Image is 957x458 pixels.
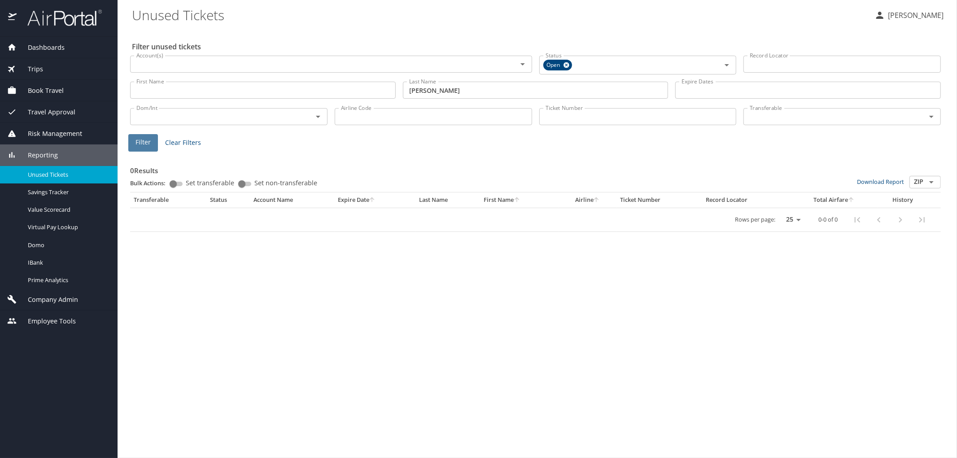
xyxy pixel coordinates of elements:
[28,205,107,214] span: Value Scorecard
[735,217,775,222] p: Rows per page:
[17,86,64,96] span: Book Travel
[134,196,203,204] div: Transferable
[165,137,201,148] span: Clear Filters
[162,135,205,151] button: Clear Filters
[334,192,415,208] th: Expire Date
[878,192,928,208] th: History
[132,39,943,54] h2: Filter unused tickets
[250,192,334,208] th: Account Name
[8,9,17,26] img: icon-airportal.png
[481,192,559,208] th: First Name
[703,192,791,208] th: Record Locator
[516,58,529,70] button: Open
[543,60,572,70] div: Open
[848,197,855,203] button: sort
[128,134,158,152] button: Filter
[254,180,317,186] span: Set non-transferable
[17,295,78,305] span: Company Admin
[17,9,102,26] img: airportal-logo.png
[130,179,173,187] p: Bulk Actions:
[857,178,904,186] a: Download Report
[17,107,75,117] span: Travel Approval
[130,160,941,176] h3: 0 Results
[130,192,941,232] table: custom pagination table
[925,110,938,123] button: Open
[28,276,107,284] span: Prime Analytics
[791,192,878,208] th: Total Airfare
[543,61,566,70] span: Open
[28,188,107,196] span: Savings Tracker
[17,150,58,160] span: Reporting
[17,64,43,74] span: Trips
[206,192,250,208] th: Status
[721,59,733,71] button: Open
[17,129,82,139] span: Risk Management
[132,1,867,29] h1: Unused Tickets
[871,7,947,23] button: [PERSON_NAME]
[28,223,107,231] span: Virtual Pay Lookup
[17,43,65,52] span: Dashboards
[415,192,481,208] th: Last Name
[17,316,76,326] span: Employee Tools
[514,197,520,203] button: sort
[594,197,600,203] button: sort
[779,213,804,227] select: rows per page
[885,10,944,21] p: [PERSON_NAME]
[369,197,376,203] button: sort
[616,192,703,208] th: Ticket Number
[818,217,838,222] p: 0-0 of 0
[28,241,107,249] span: Domo
[186,180,234,186] span: Set transferable
[312,110,324,123] button: Open
[559,192,616,208] th: Airline
[925,176,938,188] button: Open
[135,137,151,148] span: Filter
[28,170,107,179] span: Unused Tickets
[28,258,107,267] span: IBank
